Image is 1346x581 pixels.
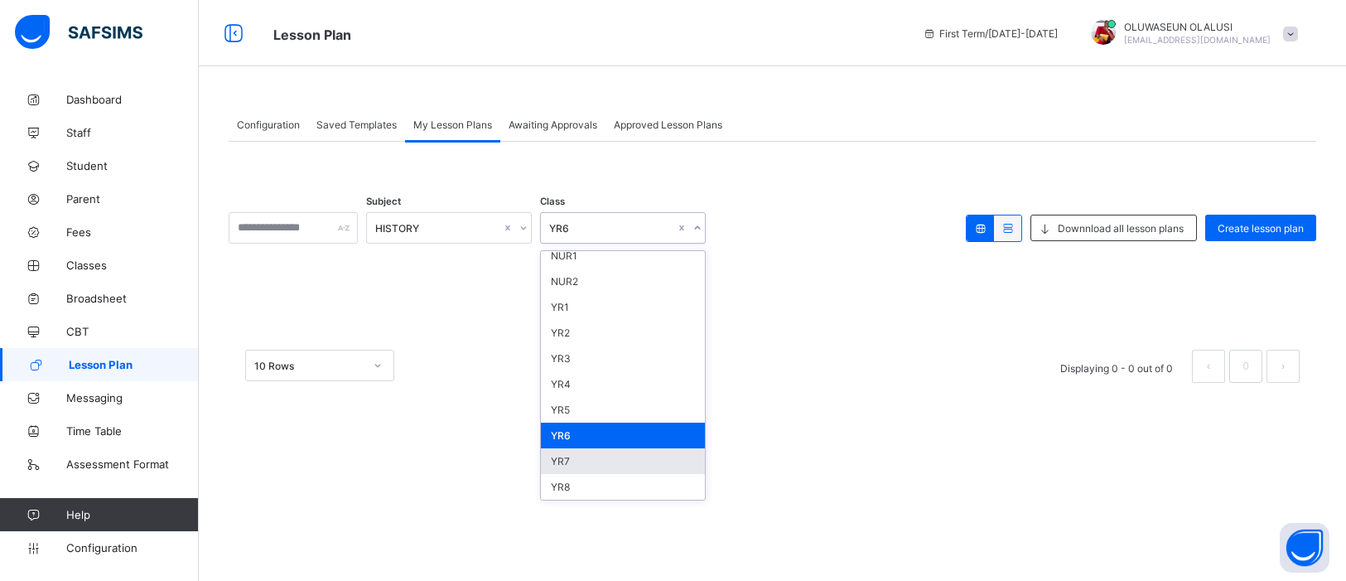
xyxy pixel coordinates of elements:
[614,119,722,131] span: Approved Lesson Plans
[541,371,705,397] div: YR4
[541,269,705,294] div: NUR2
[541,346,705,371] div: YR3
[66,159,199,172] span: Student
[541,423,705,448] div: YR6
[66,259,199,272] span: Classes
[923,27,1058,40] span: session/term information
[66,458,199,471] span: Assessment Format
[1058,222,1184,235] span: Downnload all lesson plans
[1237,356,1253,377] a: 0
[316,119,397,131] span: Saved Templates
[541,320,705,346] div: YR2
[366,196,401,207] span: Subject
[254,360,364,372] div: 10 Rows
[375,222,501,235] div: HISTORY
[1192,350,1225,383] button: prev page
[66,126,199,139] span: Staff
[1192,350,1225,383] li: 上一页
[69,358,199,371] span: Lesson Plan
[66,325,199,338] span: CBT
[413,119,492,131] span: My Lesson Plans
[273,27,351,43] span: Lesson Plan
[1229,350,1262,383] li: 0
[66,225,199,239] span: Fees
[66,93,199,106] span: Dashboard
[541,294,705,320] div: YR1
[1048,350,1185,383] li: Displaying 0 - 0 out of 0
[66,391,199,404] span: Messaging
[1266,350,1300,383] button: next page
[66,424,199,438] span: Time Table
[541,474,705,500] div: YR8
[66,541,198,554] span: Configuration
[66,292,199,305] span: Broadsheet
[541,397,705,423] div: YR5
[237,119,300,131] span: Configuration
[540,196,565,207] span: Class
[1280,523,1329,573] button: Open asap
[1218,222,1304,235] span: Create lesson plan
[15,15,142,50] img: safsims
[1266,350,1300,383] li: 下一页
[1124,35,1271,45] span: [EMAIL_ADDRESS][DOMAIN_NAME]
[66,508,198,521] span: Help
[509,119,597,131] span: Awaiting Approvals
[541,243,705,269] div: NUR1
[1124,21,1271,33] span: OLUWASEUN OLALUSI
[66,192,199,206] span: Parent
[1074,20,1306,47] div: OLUWASEUNOLALUSI
[541,448,705,474] div: YR7
[549,222,675,235] div: YR6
